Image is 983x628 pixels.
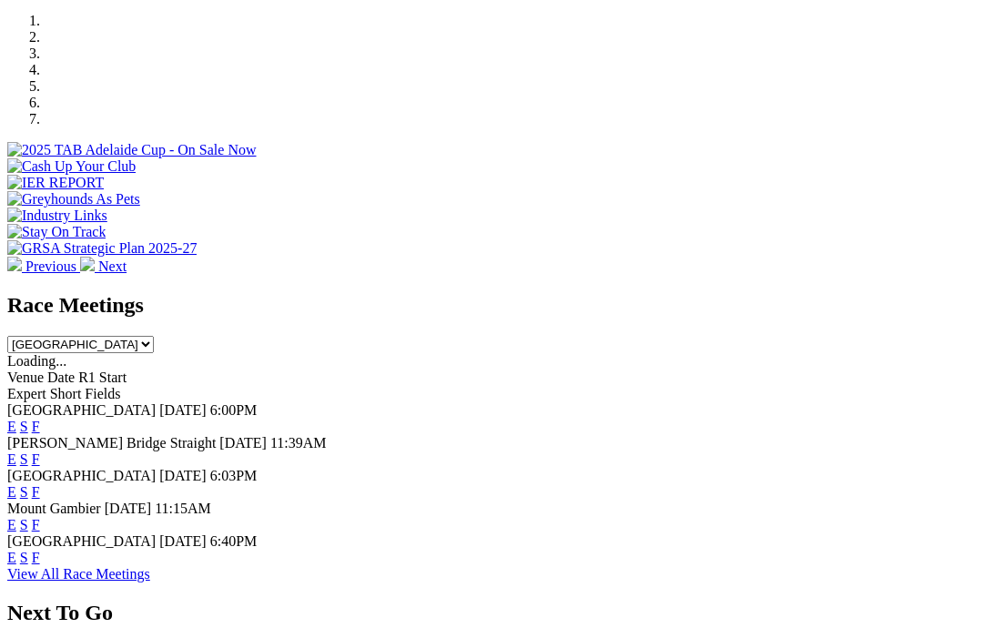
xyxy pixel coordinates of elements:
[105,501,152,516] span: [DATE]
[47,370,75,385] span: Date
[32,419,40,434] a: F
[7,451,16,467] a: E
[7,402,156,418] span: [GEOGRAPHIC_DATA]
[32,484,40,500] a: F
[20,484,28,500] a: S
[7,370,44,385] span: Venue
[25,258,76,274] span: Previous
[159,468,207,483] span: [DATE]
[98,258,127,274] span: Next
[7,257,22,271] img: chevron-left-pager-white.svg
[219,435,267,451] span: [DATE]
[210,402,258,418] span: 6:00PM
[85,386,120,401] span: Fields
[270,435,327,451] span: 11:39AM
[7,353,66,369] span: Loading...
[210,533,258,549] span: 6:40PM
[7,484,16,500] a: E
[7,566,150,582] a: View All Race Meetings
[7,158,136,175] img: Cash Up Your Club
[7,533,156,549] span: [GEOGRAPHIC_DATA]
[155,501,211,516] span: 11:15AM
[7,191,140,208] img: Greyhounds As Pets
[32,451,40,467] a: F
[7,258,80,274] a: Previous
[7,224,106,240] img: Stay On Track
[7,240,197,257] img: GRSA Strategic Plan 2025-27
[7,517,16,532] a: E
[20,451,28,467] a: S
[20,517,28,532] a: S
[50,386,82,401] span: Short
[210,468,258,483] span: 6:03PM
[78,370,127,385] span: R1 Start
[159,533,207,549] span: [DATE]
[7,601,976,625] h2: Next To Go
[7,386,46,401] span: Expert
[159,402,207,418] span: [DATE]
[7,468,156,483] span: [GEOGRAPHIC_DATA]
[80,258,127,274] a: Next
[7,293,976,318] h2: Race Meetings
[20,419,28,434] a: S
[7,208,107,224] img: Industry Links
[32,517,40,532] a: F
[7,435,216,451] span: [PERSON_NAME] Bridge Straight
[7,175,104,191] img: IER REPORT
[7,550,16,565] a: E
[32,550,40,565] a: F
[20,550,28,565] a: S
[80,257,95,271] img: chevron-right-pager-white.svg
[7,419,16,434] a: E
[7,501,101,516] span: Mount Gambier
[7,142,257,158] img: 2025 TAB Adelaide Cup - On Sale Now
